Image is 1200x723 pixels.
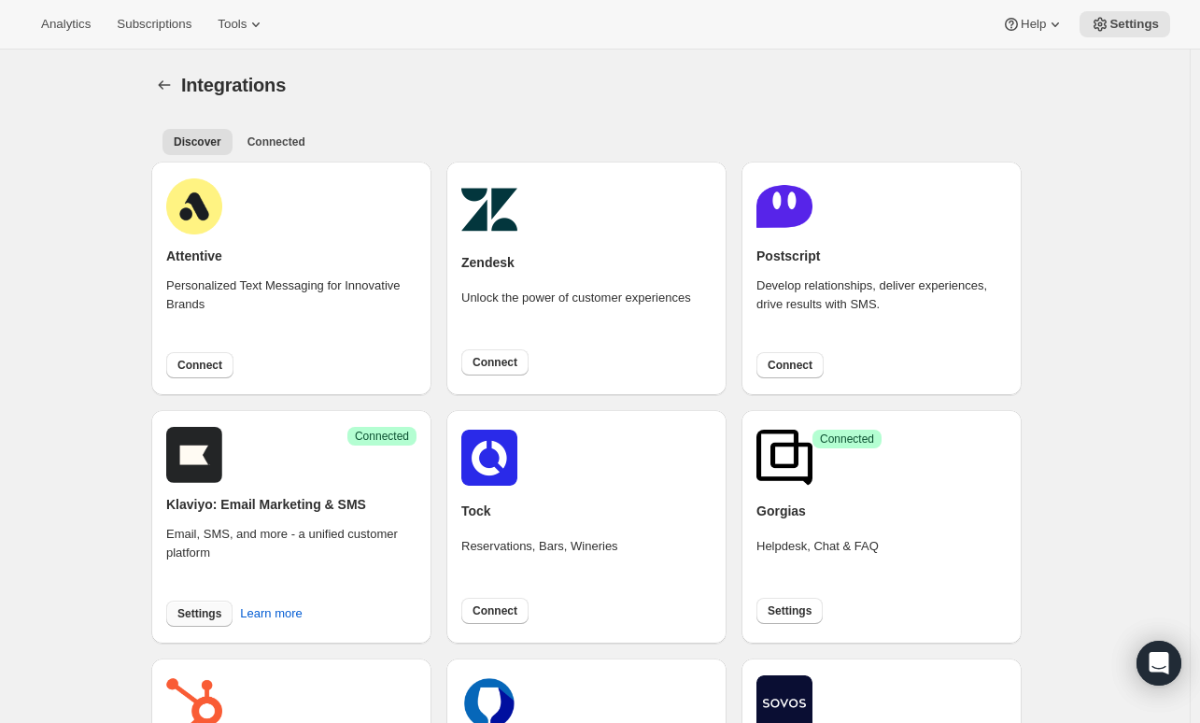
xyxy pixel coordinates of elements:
button: Settings [1080,11,1170,37]
h2: Postscript [756,247,820,265]
div: Personalized Text Messaging for Innovative Brands [166,276,416,340]
span: Connected [247,135,305,149]
div: Unlock the power of customer experiences [461,289,691,333]
button: Tools [206,11,276,37]
button: Settings [756,598,823,624]
span: Connected [820,432,874,447]
img: postscript.png [756,178,812,234]
span: Learn more [240,604,302,623]
span: Tools [218,17,247,32]
h2: Gorgias [756,502,806,520]
div: Open Intercom Messenger [1136,641,1181,686]
span: Integrations [181,75,286,95]
button: Connect [461,598,529,624]
span: Connect [177,358,222,373]
span: Analytics [41,17,91,32]
button: Connect [756,352,824,378]
h2: Attentive [166,247,222,265]
span: Connect [473,603,517,618]
button: All customers [162,129,233,155]
span: Discover [174,135,221,149]
div: Develop relationships, deliver experiences, drive results with SMS. [756,276,1007,340]
div: Reservations, Bars, Wineries [461,537,618,582]
h2: Tock [461,502,491,520]
span: Connected [355,429,409,444]
button: Learn more [229,599,313,629]
img: attentive.png [166,178,222,234]
button: Analytics [30,11,102,37]
button: Settings [166,601,233,627]
img: zendesk.png [461,181,517,237]
button: Subscriptions [106,11,203,37]
span: Settings [768,603,812,618]
img: tockicon.png [461,430,517,486]
span: Connect [473,355,517,370]
button: Connect [166,352,233,378]
h2: Klaviyo: Email Marketing & SMS [166,495,366,514]
span: Connect [768,358,812,373]
span: Settings [1109,17,1159,32]
button: Help [991,11,1076,37]
button: Settings [151,72,177,98]
div: Helpdesk, Chat & FAQ [756,537,879,582]
button: Connect [461,349,529,376]
div: Email, SMS, and more - a unified customer platform [166,525,416,588]
span: Settings [177,606,221,621]
span: Subscriptions [117,17,191,32]
img: gorgias.png [756,430,812,486]
span: Help [1021,17,1046,32]
h2: Zendesk [461,253,515,272]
